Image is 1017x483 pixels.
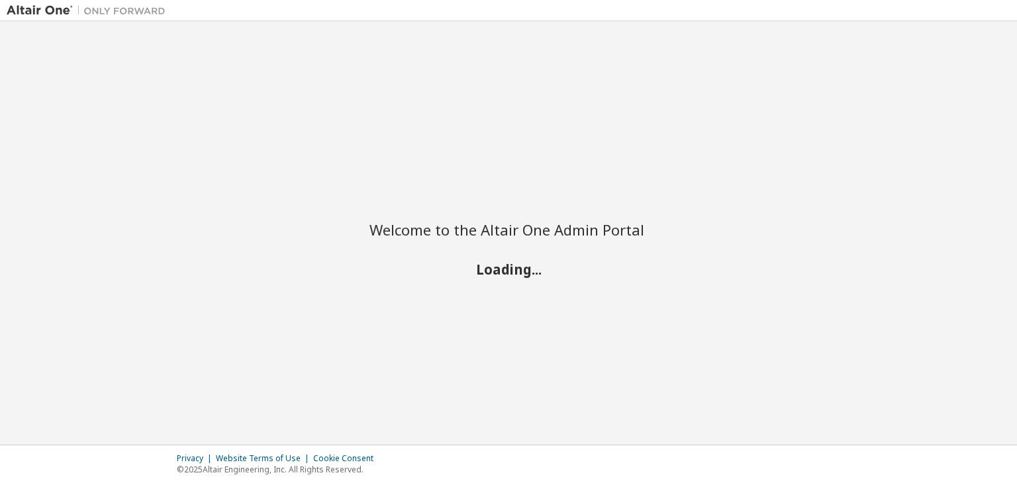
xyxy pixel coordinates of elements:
div: Cookie Consent [313,453,381,464]
h2: Loading... [369,261,648,278]
div: Privacy [177,453,216,464]
div: Website Terms of Use [216,453,313,464]
p: © 2025 Altair Engineering, Inc. All Rights Reserved. [177,464,381,475]
img: Altair One [7,4,172,17]
h2: Welcome to the Altair One Admin Portal [369,220,648,239]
